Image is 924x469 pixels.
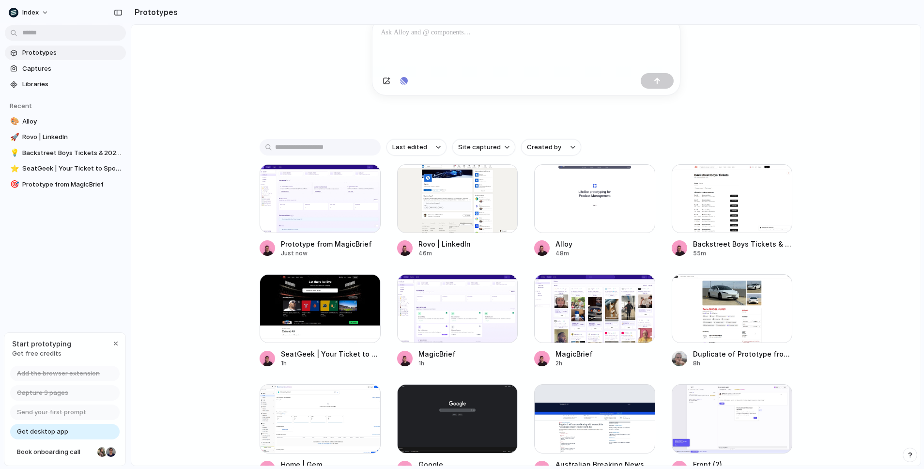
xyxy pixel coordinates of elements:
div: 8h [693,359,793,368]
span: Rovo | LinkedIn [22,132,122,142]
button: 💡 [9,148,18,158]
a: Get desktop app [10,424,120,439]
span: Created by [527,142,561,152]
a: ⭐SeatGeek | Your Ticket to Sports Games, Concerts & Live Shows so Fans Can Fan [5,161,126,176]
div: Christian Iacullo [105,446,117,458]
span: Alloy [22,117,122,126]
button: 🎯 [9,180,18,189]
div: MagicBrief [418,349,456,359]
a: Prototypes [5,46,126,60]
a: MagicBriefMagicBrief2h [534,274,655,368]
span: Index [22,8,39,17]
span: Recent [10,102,32,109]
span: Site captured [458,142,501,152]
a: 🚀Rovo | LinkedIn [5,130,126,144]
div: MagicBrief [555,349,593,359]
a: Duplicate of Prototype from Tesla MODEL 3 2025 rental in Forrestfield, WA by MRT Adventure Hire .... [672,274,793,368]
a: 💡Backstreet Boys Tickets & 2025 Concert Tour Dates | SeatGeek [5,146,126,160]
div: 1h [281,359,381,368]
div: 1h [418,359,456,368]
button: 🚀 [9,132,18,142]
a: Libraries [5,77,126,92]
span: Last edited [392,142,427,152]
span: Get desktop app [17,427,68,437]
div: Just now [281,249,372,258]
span: SeatGeek | Your Ticket to Sports Games, Concerts & Live Shows so Fans Can Fan [22,164,122,173]
div: 2h [555,359,593,368]
span: Captures [22,64,122,74]
div: 🎨 [10,116,17,127]
h2: Prototypes [131,6,178,18]
div: 55m [693,249,793,258]
a: AlloyAlloy48m [534,164,655,258]
div: 🚀 [10,132,17,143]
div: Alloy [555,239,572,249]
button: 🎨 [9,117,18,126]
a: Prototype from MagicBriefPrototype from MagicBriefJust now [260,164,381,258]
button: Site captured [452,139,515,156]
button: Index [5,5,54,20]
a: SeatGeek | Your Ticket to Sports Games, Concerts & Live Shows so Fans Can FanSeatGeek | Your Tick... [260,274,381,368]
div: 46m [418,249,471,258]
a: Captures [5,62,126,76]
a: Rovo | LinkedInRovo | LinkedIn46m [397,164,518,258]
div: 💡 [10,147,17,158]
div: Backstreet Boys Tickets & 2025 Concert Tour Dates | SeatGeek [693,239,793,249]
button: ⭐ [9,164,18,173]
div: SeatGeek | Your Ticket to Sports Games, Concerts & Live Shows so Fans Can Fan [281,349,381,359]
a: 🎨Alloy [5,114,126,129]
span: Send your first prompt [17,407,86,417]
span: Backstreet Boys Tickets & 2025 Concert Tour Dates | SeatGeek [22,148,122,158]
span: Start prototyping [12,339,71,349]
a: Backstreet Boys Tickets & 2025 Concert Tour Dates | SeatGeekBackstreet Boys Tickets & 2025 Concer... [672,164,793,258]
div: 48m [555,249,572,258]
span: Prototype from MagicBrief [22,180,122,189]
div: Rovo | LinkedIn [418,239,471,249]
span: Add the browser extension [17,369,100,378]
div: Prototype from MagicBrief [281,239,372,249]
span: Libraries [22,79,122,89]
button: Last edited [386,139,447,156]
a: 🎯Prototype from MagicBrief [5,177,126,192]
div: ⭐ [10,163,17,174]
div: 🎯 [10,179,17,190]
div: Duplicate of Prototype from Tesla MODEL 3 2025 rental in [GEOGRAPHIC_DATA], [GEOGRAPHIC_DATA] by ... [693,349,793,359]
span: Prototypes [22,48,122,58]
span: Get free credits [12,349,71,359]
a: Book onboarding call [10,444,120,460]
div: Nicole Kubica [96,446,108,458]
a: MagicBriefMagicBrief1h [397,274,518,368]
button: Created by [521,139,581,156]
span: Book onboarding call [17,447,93,457]
span: Capture 3 pages [17,388,68,398]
